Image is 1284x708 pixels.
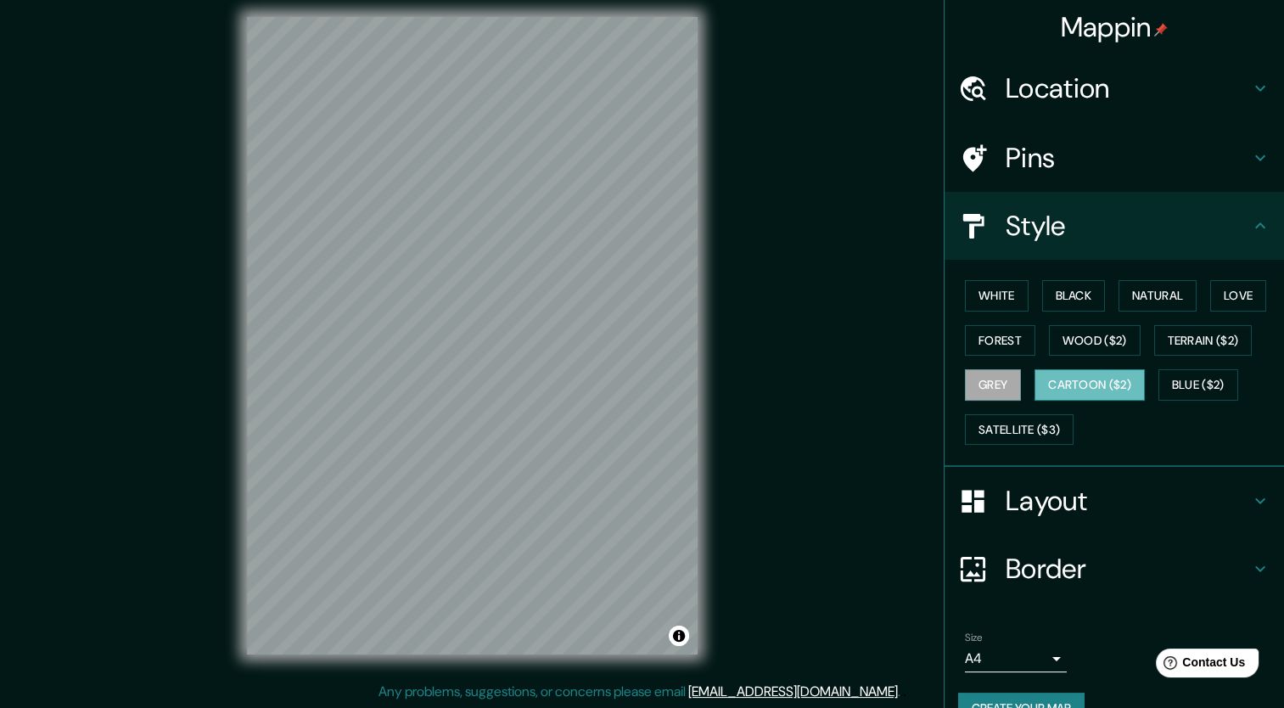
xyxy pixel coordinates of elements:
[1006,484,1250,518] h4: Layout
[669,626,689,646] button: Toggle attribution
[1154,325,1253,357] button: Terrain ($2)
[1006,141,1250,175] h4: Pins
[1133,642,1265,689] iframe: Help widget launcher
[1006,71,1250,105] h4: Location
[688,683,898,700] a: [EMAIL_ADDRESS][DOMAIN_NAME]
[1154,23,1168,37] img: pin-icon.png
[965,631,983,645] label: Size
[965,414,1074,446] button: Satellite ($3)
[1006,209,1250,243] h4: Style
[1158,369,1238,401] button: Blue ($2)
[1034,369,1145,401] button: Cartoon ($2)
[900,682,903,702] div: .
[378,682,900,702] p: Any problems, suggestions, or concerns please email .
[945,124,1284,192] div: Pins
[965,280,1029,312] button: White
[247,17,698,655] canvas: Map
[1042,280,1106,312] button: Black
[945,535,1284,603] div: Border
[965,369,1021,401] button: Grey
[1006,552,1250,586] h4: Border
[1049,325,1141,357] button: Wood ($2)
[965,325,1035,357] button: Forest
[945,54,1284,122] div: Location
[903,682,906,702] div: .
[945,192,1284,260] div: Style
[965,645,1067,672] div: A4
[1061,10,1169,44] h4: Mappin
[1210,280,1266,312] button: Love
[1119,280,1197,312] button: Natural
[945,467,1284,535] div: Layout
